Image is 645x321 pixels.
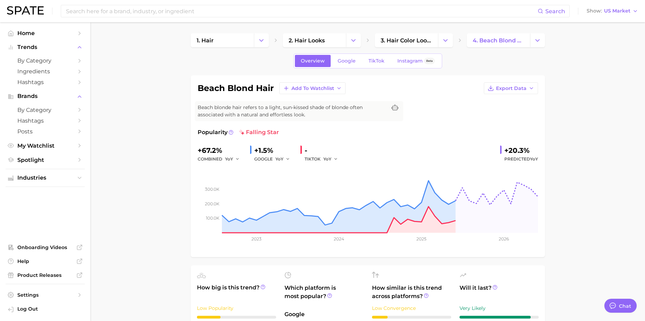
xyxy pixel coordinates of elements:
a: Help [6,256,85,266]
div: 3 / 10 [197,316,276,319]
span: Help [17,258,73,264]
span: Product Releases [17,272,73,278]
button: Change Category [254,33,269,47]
a: Onboarding Videos [6,242,85,253]
span: YoY [530,156,538,162]
button: Add to Watchlist [279,82,346,94]
button: Change Category [346,33,361,47]
button: YoY [323,155,338,163]
div: 2 / 10 [372,316,451,319]
button: ShowUS Market [585,7,640,16]
button: Trends [6,42,85,52]
div: TIKTOK [305,155,343,163]
a: Log out. Currently logged in with e-mail mdufner@aveda.com. [6,304,85,315]
span: Trends [17,44,73,50]
span: Onboarding Videos [17,244,73,250]
img: falling star [239,130,245,135]
span: YoY [225,156,233,162]
span: Show [587,9,602,13]
a: My Watchlist [6,140,85,151]
span: Instagram [397,58,423,64]
a: Settings [6,290,85,300]
span: Beach blonde hair refers to a light, sun-kissed shade of blonde often associated with a natural a... [198,104,387,118]
button: Change Category [530,33,545,47]
button: Change Category [438,33,453,47]
span: Predicted [504,155,538,163]
button: Export Data [484,82,538,94]
span: Search [545,8,565,15]
span: Settings [17,292,73,298]
span: Industries [17,175,73,181]
input: Search here for a brand, industry, or ingredient [65,5,538,17]
div: +67.2% [198,145,245,156]
img: SPATE [7,6,44,15]
span: US Market [604,9,630,13]
a: Home [6,28,85,39]
a: 1. hair [191,33,254,47]
span: My Watchlist [17,142,73,149]
h1: beach blond hair [198,84,274,92]
a: Google [332,55,362,67]
span: Home [17,30,73,36]
div: +1.5% [254,145,295,156]
a: Posts [6,126,85,137]
a: Overview [295,55,331,67]
a: 2. hair looks [283,33,346,47]
div: Low Convergence [372,304,451,312]
span: Google [284,310,364,319]
div: combined [198,155,245,163]
span: falling star [239,128,279,137]
button: YoY [225,155,240,163]
a: Product Releases [6,270,85,280]
a: TikTok [363,55,390,67]
span: Which platform is most popular? [284,284,364,307]
span: How big is this trend? [197,283,276,301]
span: Log Out [17,306,79,312]
span: by Category [17,107,73,113]
div: - [305,145,343,156]
button: Brands [6,91,85,101]
span: YoY [323,156,331,162]
tspan: 2023 [251,236,261,241]
span: Hashtags [17,79,73,85]
a: InstagramBeta [391,55,441,67]
span: YoY [275,156,283,162]
div: GOOGLE [254,155,295,163]
tspan: 2026 [499,236,509,241]
span: Hashtags [17,117,73,124]
a: by Category [6,55,85,66]
span: Brands [17,93,73,99]
div: +20.3% [504,145,538,156]
div: 9 / 10 [460,316,539,319]
div: Low Popularity [197,304,276,312]
span: 4. beach blond hair [473,37,524,44]
span: Posts [17,128,73,135]
a: Hashtags [6,77,85,88]
span: Will it last? [460,284,539,301]
span: Overview [301,58,325,64]
a: by Category [6,105,85,115]
span: 2. hair looks [289,37,325,44]
span: Export Data [496,85,527,91]
span: TikTok [369,58,384,64]
tspan: 2025 [416,236,427,241]
span: Beta [426,58,433,64]
span: 1. hair [197,37,214,44]
a: Ingredients [6,66,85,77]
a: Hashtags [6,115,85,126]
tspan: 2024 [333,236,344,241]
span: How similar is this trend across platforms? [372,284,451,301]
a: 4. beach blond hair [467,33,530,47]
span: Add to Watchlist [291,85,334,91]
span: 3. hair color looks [381,37,432,44]
a: 3. hair color looks [375,33,438,47]
div: Very Likely [460,304,539,312]
span: Popularity [198,128,228,137]
span: by Category [17,57,73,64]
button: YoY [275,155,290,163]
button: Industries [6,173,85,183]
a: Spotlight [6,155,85,165]
span: Google [338,58,356,64]
span: Ingredients [17,68,73,75]
span: Spotlight [17,157,73,163]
